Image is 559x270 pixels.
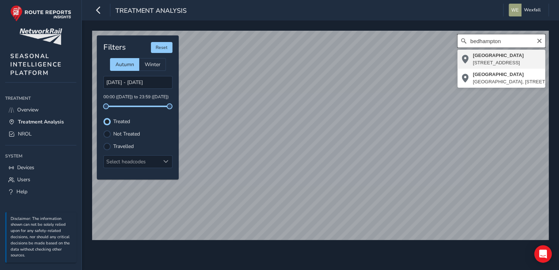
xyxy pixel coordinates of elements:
h4: Filters [103,43,126,52]
span: Winter [145,61,160,68]
a: Treatment Analysis [5,116,76,128]
canvas: Map [92,31,549,240]
span: Overview [17,106,39,113]
a: Users [5,174,76,186]
div: Select headcodes [104,156,160,168]
span: Help [16,188,27,195]
p: 00:00 ([DATE]) to 23:59 ([DATE]) [103,94,172,100]
span: Wexfall [524,4,541,16]
label: Not Treated [113,132,140,137]
button: Wexfall [509,4,543,16]
p: Disclaimer: The information shown can not be solely relied upon for any safety-related decisions,... [11,216,73,259]
div: [GEOGRAPHIC_DATA] [473,52,524,59]
button: Reset [151,42,172,53]
div: Open Intercom Messenger [534,245,552,263]
a: Devices [5,161,76,174]
a: Overview [5,104,76,116]
div: [STREET_ADDRESS] [473,59,524,66]
a: NROL [5,128,76,140]
span: Treatment Analysis [115,6,187,16]
img: rr logo [10,5,71,22]
div: Winter [139,58,166,71]
span: SEASONAL INTELLIGENCE PLATFORM [10,52,62,77]
span: NROL [18,130,32,137]
div: Autumn [110,58,139,71]
label: Travelled [113,144,134,149]
div: Treatment [5,93,76,104]
img: customer logo [19,28,62,45]
img: diamond-layout [509,4,521,16]
span: Devices [17,164,34,171]
a: Help [5,186,76,198]
span: Autumn [115,61,134,68]
input: Search [457,34,545,47]
button: Clear [536,37,542,44]
span: Treatment Analysis [18,118,64,125]
label: Treated [113,119,130,124]
span: Users [17,176,30,183]
div: System [5,151,76,161]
